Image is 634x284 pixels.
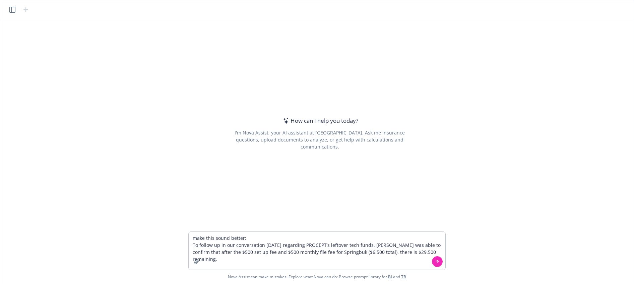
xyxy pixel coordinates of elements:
textarea: make this sound better: To follow up in our conversation [DATE] regarding PROCEPT’s leftover tech... [189,232,445,270]
div: How can I help you today? [281,116,358,125]
span: Nova Assist can make mistakes. Explore what Nova can do: Browse prompt library for and [228,270,406,284]
a: TR [401,274,406,280]
div: I'm Nova Assist, your AI assistant at [GEOGRAPHIC_DATA]. Ask me insurance questions, upload docum... [225,129,414,150]
a: BI [388,274,392,280]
